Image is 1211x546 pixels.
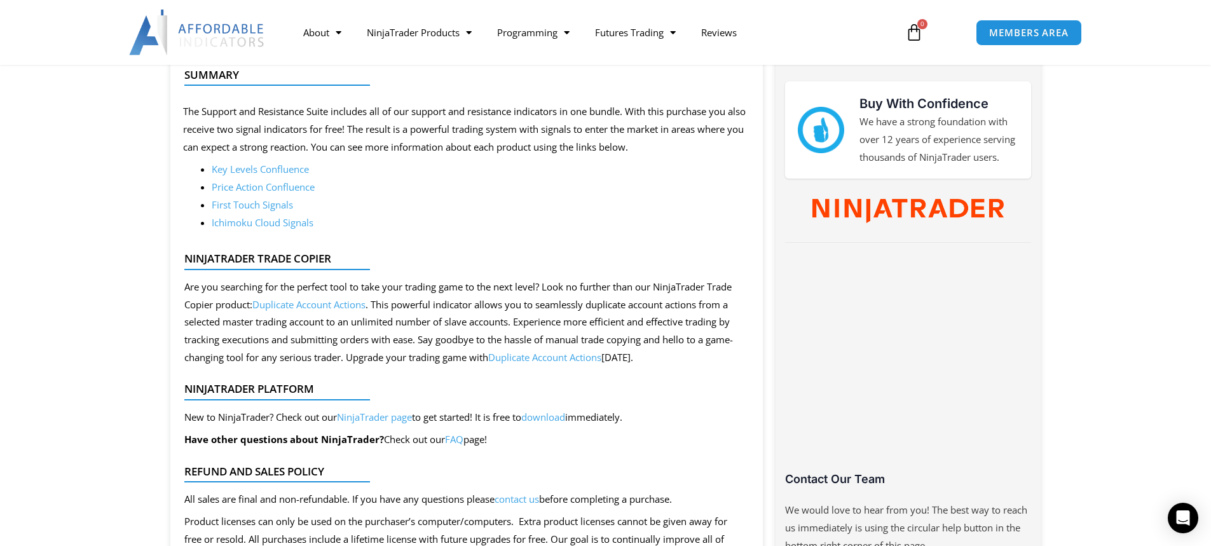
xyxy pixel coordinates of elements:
[539,493,672,505] span: before completing a purchase.
[184,252,739,265] h4: NinjaTrader Trade Copier
[291,18,354,47] a: About
[183,103,751,156] p: The Support and Resistance Suite includes all of our support and resistance indicators in one bun...
[917,19,927,29] span: 0
[212,181,315,193] a: Price Action Confluence
[184,69,739,81] h4: Summary
[184,278,739,367] div: Are you searching for the perfect tool to take your trading game to the next level? Look no furth...
[354,18,484,47] a: NinjaTrader Products
[184,493,495,505] span: All sales are final and non-refundable. If you have any questions please
[1168,503,1198,533] div: Open Intercom Messenger
[184,431,622,449] p: Check out our page!
[812,199,1004,223] img: NinjaTrader Wordmark color RGB | Affordable Indicators – NinjaTrader
[337,411,412,423] a: NinjaTrader page
[484,18,582,47] a: Programming
[252,298,366,311] a: Duplicate Account Actions
[445,433,463,446] a: FAQ
[582,18,688,47] a: Futures Trading
[976,20,1082,46] a: MEMBERS AREA
[859,94,1018,113] h3: Buy With Confidence
[291,18,891,47] nav: Menu
[859,113,1018,167] p: We have a strong foundation with over 12 years of experience serving thousands of NinjaTrader users.
[521,411,565,423] a: download
[886,14,942,51] a: 0
[184,465,739,478] h4: Refund and Sales Policy
[688,18,749,47] a: Reviews
[785,259,1030,481] iframe: Customer reviews powered by Trustpilot
[184,433,384,446] b: Have other questions about NinjaTrader?
[184,383,739,395] h4: NinjaTrader Platform
[184,409,622,427] p: New to NinjaTrader? Check out our to get started! It is free to immediately.
[212,198,293,211] a: First Touch Signals
[495,493,539,505] a: contact us
[488,351,601,364] a: Duplicate Account Actions
[129,10,266,55] img: LogoAI | Affordable Indicators – NinjaTrader
[785,472,1030,486] h3: Contact Our Team
[212,163,309,175] a: Key Levels Confluence
[989,28,1069,38] span: MEMBERS AREA
[212,216,313,229] a: Ichimoku Cloud Signals
[798,107,844,153] img: mark thumbs good 43913 | Affordable Indicators – NinjaTrader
